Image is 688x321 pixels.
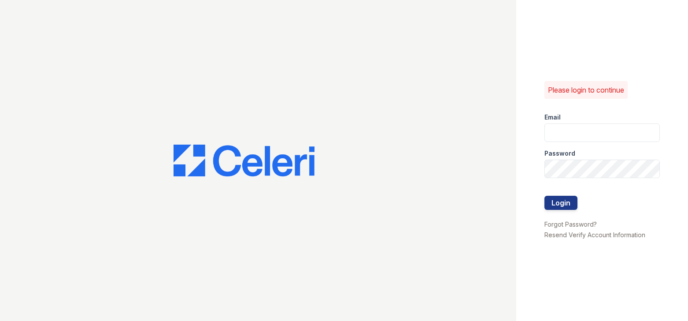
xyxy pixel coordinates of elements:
[548,85,624,95] p: Please login to continue
[544,231,645,239] a: Resend Verify Account Information
[544,113,561,122] label: Email
[174,145,314,176] img: CE_Logo_Blue-a8612792a0a2168367f1c8372b55b34899dd931a85d93a1a3d3e32e68fde9ad4.png
[544,149,575,158] label: Password
[544,196,577,210] button: Login
[544,220,597,228] a: Forgot Password?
